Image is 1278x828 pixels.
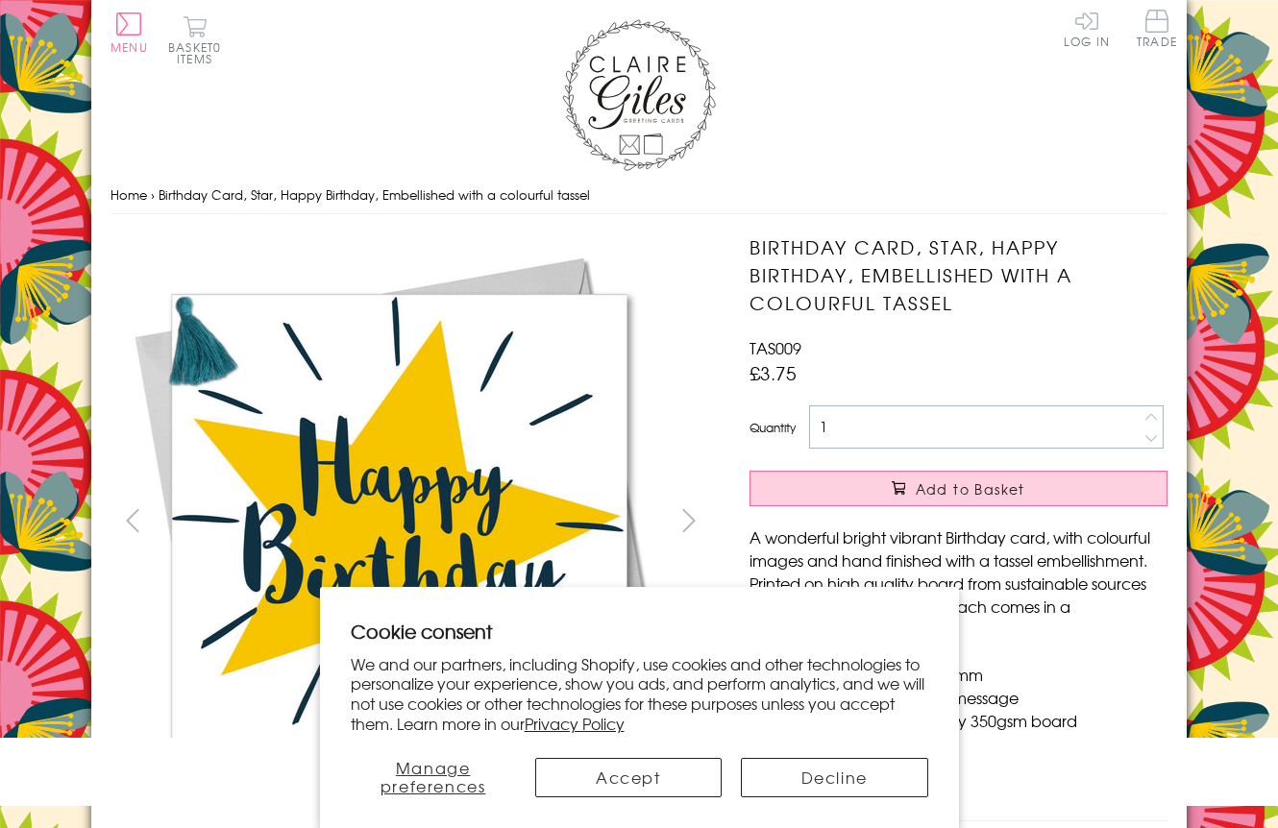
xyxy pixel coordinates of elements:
[111,185,147,204] a: Home
[562,19,716,171] img: Claire Giles Greetings Cards
[750,359,797,386] span: £3.75
[351,654,928,734] p: We and our partners, including Shopify, use cookies and other technologies to personalize your ex...
[1064,10,1110,47] a: Log In
[111,38,148,56] span: Menu
[769,686,1167,709] li: Blank inside for your own message
[1137,10,1177,51] a: Trade
[769,709,1167,732] li: Printed in the U.K on quality 350gsm board
[525,712,625,735] a: Privacy Policy
[750,419,796,436] label: Quantity
[916,479,1025,499] span: Add to Basket
[177,38,221,67] span: 0 items
[350,758,515,797] button: Manage preferences
[750,336,801,359] span: TAS009
[111,12,148,53] button: Menu
[535,758,722,797] button: Accept
[741,758,927,797] button: Decline
[668,499,711,542] button: next
[750,525,1167,641] p: A wonderful bright vibrant Birthday card, with colourful images and hand finished with a tassel e...
[769,663,1167,686] li: Dimensions: 150mm x 150mm
[381,756,486,797] span: Manage preferences
[151,185,155,204] span: ›
[168,15,221,64] button: Basket0 items
[1137,10,1177,47] span: Trade
[111,233,687,810] img: Birthday Card, Star, Happy Birthday, Embellished with a colourful tassel
[111,176,1167,215] nav: breadcrumbs
[750,471,1167,506] button: Add to Basket
[750,233,1167,316] h1: Birthday Card, Star, Happy Birthday, Embellished with a colourful tassel
[111,499,154,542] button: prev
[351,618,928,645] h2: Cookie consent
[769,732,1167,755] li: Comes wrapped in Compostable bag
[159,185,590,204] span: Birthday Card, Star, Happy Birthday, Embellished with a colourful tassel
